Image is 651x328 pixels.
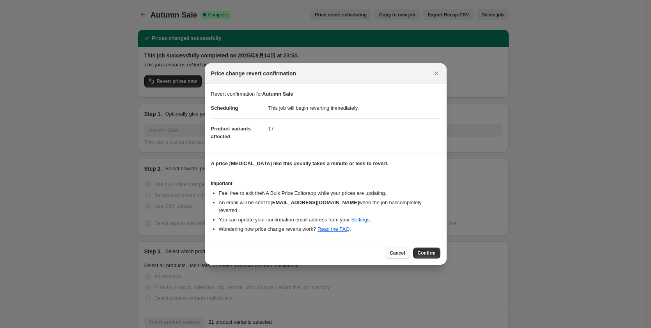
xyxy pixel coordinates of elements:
li: You can update your confirmation email address from your . [219,216,440,224]
span: Price change revert confirmation [211,70,296,77]
b: [EMAIL_ADDRESS][DOMAIN_NAME] [270,200,359,205]
h3: Important [211,180,440,187]
span: Cancel [390,250,405,256]
button: Confirm [413,248,440,258]
span: Scheduling [211,105,238,111]
p: Revert confirmation for [211,90,440,98]
b: Autumn Sale [262,91,293,97]
li: Wondering how price change reverts work? . [219,225,440,233]
span: Confirm [418,250,436,256]
button: Close [431,68,442,79]
b: A price [MEDICAL_DATA] like this usually takes a minute or less to revert. [211,160,389,166]
span: Product variants affected [211,126,251,139]
a: Settings [351,217,369,223]
dd: 17 [268,118,440,139]
button: Cancel [385,248,410,258]
li: Feel free to exit the NA Bulk Price Editor app while your prices are updating. [219,189,440,197]
li: An email will be sent to when the job has completely reverted . [219,199,440,214]
dd: This job will begin reverting immediately. [268,98,440,118]
a: Read the FAQ [318,226,349,232]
